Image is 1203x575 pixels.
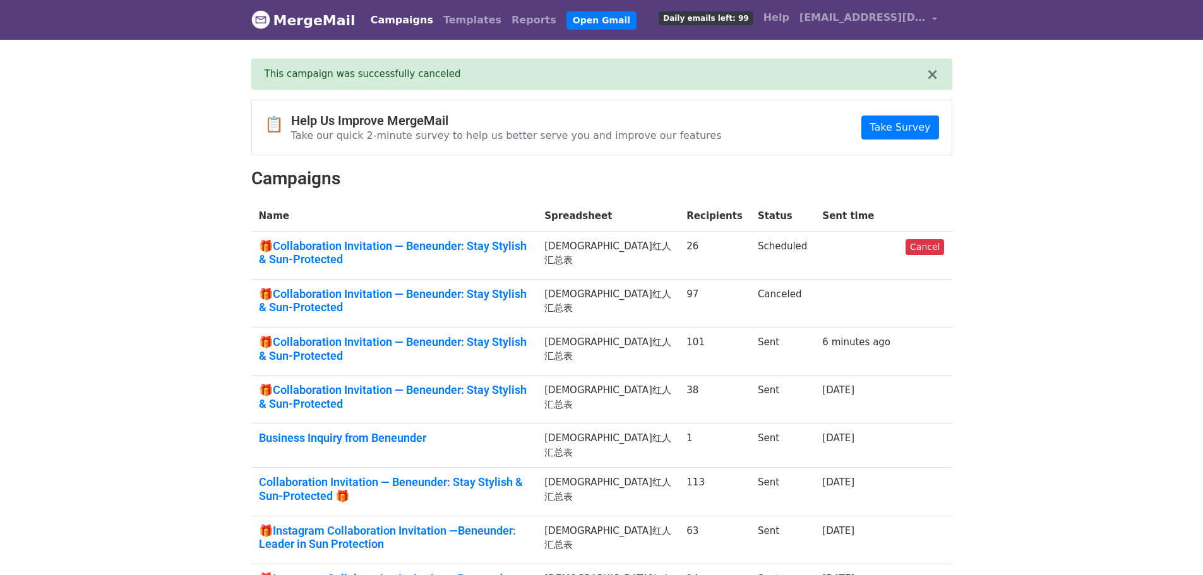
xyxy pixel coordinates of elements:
[537,424,679,468] td: [DEMOGRAPHIC_DATA]红人汇总表
[750,201,815,231] th: Status
[438,8,506,33] a: Templates
[265,67,926,81] div: This campaign was successfully canceled
[659,11,753,25] span: Daily emails left: 99
[794,5,942,35] a: [EMAIL_ADDRESS][DOMAIN_NAME]
[537,516,679,564] td: [DEMOGRAPHIC_DATA]红人汇总表
[822,336,890,348] a: 6 minutes ago
[251,201,537,231] th: Name
[566,11,637,30] a: Open Gmail
[750,231,815,279] td: Scheduled
[750,516,815,564] td: Sent
[259,335,530,362] a: 🎁Collaboration Invitation — Beneunder: Stay Stylish & Sun-Protected
[537,279,679,327] td: [DEMOGRAPHIC_DATA]红人汇总表
[679,231,750,279] td: 26
[750,327,815,375] td: Sent
[259,524,530,551] a: 🎁Instagram Collaboration Invitation —Beneunder: Leader in Sun Protection
[815,201,898,231] th: Sent time
[679,201,750,231] th: Recipients
[251,168,952,189] h2: Campaigns
[906,239,944,255] a: Cancel
[259,287,530,314] a: 🎁Collaboration Invitation — Beneunder: Stay Stylish & Sun-Protected
[537,231,679,279] td: [DEMOGRAPHIC_DATA]红人汇总表
[259,383,530,410] a: 🎁Collaboration Invitation — Beneunder: Stay Stylish & Sun-Protected
[259,475,530,502] a: Collaboration Invitation — Beneunder: Stay Stylish & Sun-Protected 🎁
[926,67,938,82] button: ×
[679,516,750,564] td: 63
[822,432,854,444] a: [DATE]
[750,279,815,327] td: Canceled
[251,7,356,33] a: MergeMail
[679,468,750,516] td: 113
[259,431,530,445] a: Business Inquiry from Beneunder
[291,129,722,142] p: Take our quick 2-minute survey to help us better serve you and improve our features
[799,10,926,25] span: [EMAIL_ADDRESS][DOMAIN_NAME]
[251,10,270,29] img: MergeMail logo
[750,424,815,468] td: Sent
[654,5,758,30] a: Daily emails left: 99
[679,424,750,468] td: 1
[750,468,815,516] td: Sent
[822,477,854,488] a: [DATE]
[537,201,679,231] th: Spreadsheet
[679,279,750,327] td: 97
[259,239,530,266] a: 🎁Collaboration Invitation — Beneunder: Stay Stylish & Sun-Protected
[537,468,679,516] td: [DEMOGRAPHIC_DATA]红人汇总表
[822,384,854,396] a: [DATE]
[537,376,679,424] td: [DEMOGRAPHIC_DATA]红人汇总表
[822,525,854,536] a: [DATE]
[291,113,722,128] h4: Help Us Improve MergeMail
[366,8,438,33] a: Campaigns
[750,376,815,424] td: Sent
[861,116,938,139] a: Take Survey
[265,116,291,134] span: 📋
[537,327,679,375] td: [DEMOGRAPHIC_DATA]红人汇总表
[679,327,750,375] td: 101
[758,5,794,30] a: Help
[679,376,750,424] td: 38
[506,8,561,33] a: Reports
